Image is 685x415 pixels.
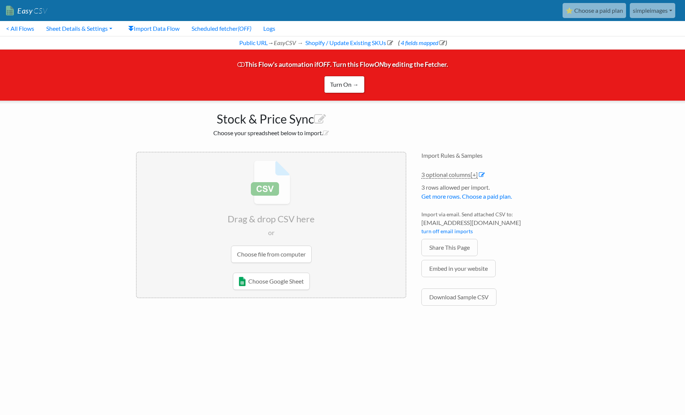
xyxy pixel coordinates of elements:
[398,39,447,46] span: ( )
[421,288,496,306] a: Download Sample CSV
[274,39,303,46] i: EasyCSV →
[421,193,512,200] a: Get more rows. Choose a paid plan.
[186,21,257,36] a: Scheduled fetcher(OFF)
[238,39,268,46] a: Public URL
[421,171,478,179] a: 3 optional columns[+]
[33,6,47,15] span: CSV
[421,183,549,205] li: 3 rows allowed per import.
[324,76,365,93] a: Turn On →
[421,239,478,256] a: Share This Page
[304,39,393,46] a: Shopify / Update Existing SKUs
[563,3,626,18] a: ⭐ Choose a paid plan
[40,21,118,36] a: Sheet Details & Settings
[318,60,330,68] i: OFF
[630,3,675,18] a: simpleimages
[471,171,478,178] span: [+]
[421,228,473,234] a: turn off email imports
[237,60,448,86] span: This Flow's automation if . Turn this Flow by editing the Fetcher.
[122,21,186,36] a: Import Data Flow
[6,3,47,18] a: EasyCSV
[136,129,406,136] h2: Choose your spreadsheet below to import.
[400,39,445,46] a: 4 fields mapped
[421,260,496,277] a: Embed in your website
[421,152,549,159] h4: Import Rules & Samples
[136,108,406,126] h1: Stock & Price Sync
[233,273,310,290] a: Choose Google Sheet
[421,210,549,239] li: Import via email. Send attached CSV to:
[421,218,549,227] span: [EMAIL_ADDRESS][DOMAIN_NAME]
[257,21,281,36] a: Logs
[238,25,251,32] i: (OFF)
[374,60,384,68] i: ON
